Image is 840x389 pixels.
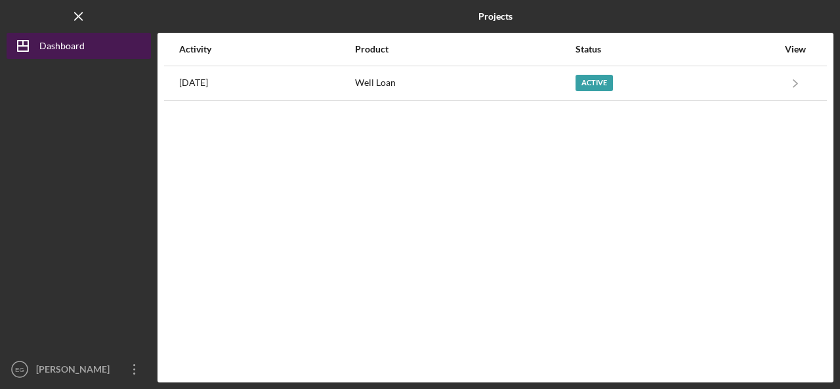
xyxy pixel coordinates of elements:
[478,11,513,22] b: Projects
[33,356,118,386] div: [PERSON_NAME]
[576,75,613,91] div: Active
[179,77,208,88] time: 2025-09-14 18:40
[355,44,574,54] div: Product
[355,67,574,100] div: Well Loan
[15,366,24,373] text: EG
[39,33,85,62] div: Dashboard
[7,33,151,59] button: Dashboard
[576,44,778,54] div: Status
[7,356,151,382] button: EG[PERSON_NAME]
[179,44,354,54] div: Activity
[779,44,812,54] div: View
